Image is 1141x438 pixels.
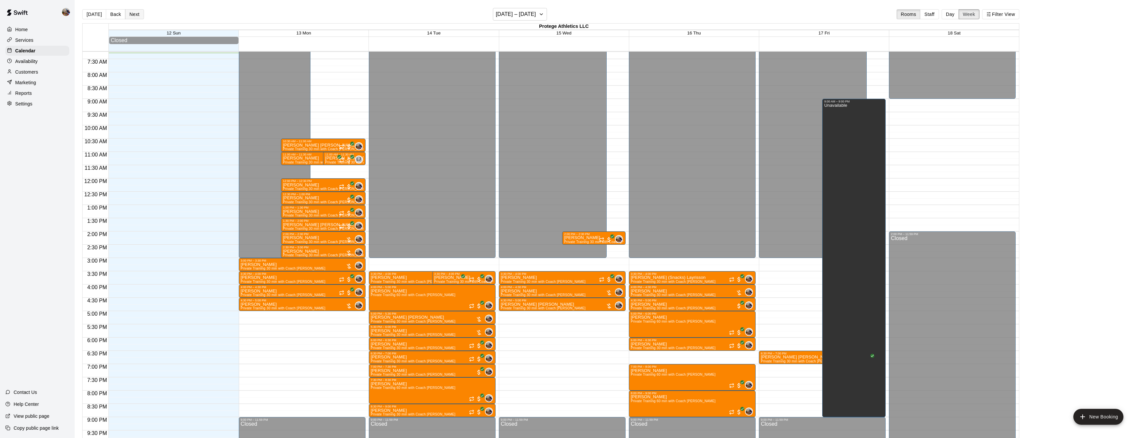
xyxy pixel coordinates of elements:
span: Private Training 30 min with Coach [PERSON_NAME] [564,240,649,244]
span: Blaine Johnson [358,182,363,190]
div: 9:00 AM – 9:00 PM: Unavailable [822,99,886,417]
img: Blaine Johnson [356,302,362,309]
p: Settings [15,100,33,107]
img: Blaine Johnson [356,249,362,256]
div: 2:00 PM – 2:30 PM: Wyatt Woods [562,231,626,245]
a: Home [5,25,69,34]
a: Settings [5,99,69,109]
img: Blaine Johnson [356,289,362,295]
div: 11:00 AM – 11:30 AM: Beckett Marandi [323,152,365,165]
div: Blaine Johnson [745,301,753,309]
span: All customers have paid [346,183,352,190]
div: 2:30 PM – 3:00 PM [283,246,364,249]
img: Blaine Johnson [746,329,752,335]
span: All customers have paid [346,223,352,230]
div: Blaine Johnson [745,288,753,296]
span: Blaine Johnson [358,142,363,150]
div: Blaine Johnson [485,301,493,309]
span: All customers have paid [476,276,482,283]
span: Recurring event [339,157,344,163]
span: Private Training 30 min with Coach [PERSON_NAME] [371,346,456,350]
span: 1:30 PM [86,218,109,224]
span: Private Training 30 min with Coach [PERSON_NAME] [631,306,716,310]
a: Services [5,35,69,45]
span: All customers have paid [736,276,742,283]
img: Blaine Johnson [746,408,752,415]
span: Blaine Johnson [488,315,493,323]
span: Private Training 30 min with Coach [PERSON_NAME] [283,187,368,191]
div: 6:30 PM – 7:00 PM [371,352,494,355]
img: Blaine Johnson [356,143,362,150]
button: 13 Mon [297,31,311,35]
span: 11:00 AM [83,152,109,157]
img: Blaine Johnson [356,183,362,189]
span: All customers have paid [476,343,482,349]
img: Blaine Johnson [356,276,362,282]
p: Reports [15,90,32,96]
span: Recurring event [339,211,344,216]
span: Blaine Johnson [748,288,753,296]
button: 14 Tue [427,31,441,35]
button: 18 Sat [948,31,961,35]
img: Blaine Johnson [616,276,622,282]
span: Private Training 30 min with Coach [PERSON_NAME] [283,227,368,230]
span: Recurring event [339,184,344,189]
div: 3:30 PM – 4:00 PM [501,272,624,276]
div: Customers [5,67,69,77]
img: Blaine Johnson [486,315,492,322]
span: Private Training 30 min with Coach [PERSON_NAME] [631,293,716,297]
div: Blaine Johnson [355,182,363,190]
span: Private Training 30 min with Coach [PERSON_NAME] [283,147,368,151]
div: 3:30 PM – 4:00 PM [241,272,364,276]
span: Recurring event [599,237,604,242]
div: 4:30 PM – 5:00 PM: Crosby Scofield [499,298,626,311]
span: Private Training 30 min with Coach [PERSON_NAME] [631,346,716,350]
button: 17 Fri [818,31,830,35]
div: Blaine Johnson [355,262,363,270]
span: Blaine Johnson [358,222,363,230]
p: Marketing [15,79,36,86]
span: All customers have paid [346,289,352,296]
span: 6:00 PM [86,338,109,343]
div: 5:00 PM – 6:00 PM [631,312,754,315]
h6: [DATE] – [DATE] [496,10,536,19]
div: 4:00 PM – 4:30 PM: Luis Daran [629,284,756,298]
span: 6:30 PM [86,351,109,356]
p: Contact Us [14,389,37,396]
span: Recurring event [729,343,734,348]
span: All customers have paid [606,276,612,283]
div: 4:30 PM – 5:00 PM [631,299,754,302]
div: Blaine Johnson [485,328,493,336]
div: Blaine Johnson [485,315,493,323]
span: Recurring event [729,330,734,335]
a: Availability [5,56,69,66]
span: 5:00 PM [86,311,109,317]
div: 1:30 PM – 2:00 PM [283,219,364,222]
span: Blaine Johnson [358,301,363,309]
button: Next [125,9,144,19]
div: 2:00 PM – 2:30 PM [283,232,364,236]
img: Blaine Johnson [486,368,492,375]
span: 3:00 PM [86,258,109,264]
span: Recurring event [469,303,474,309]
img: Blaine Johnson [616,236,622,242]
p: Availability [15,58,38,65]
div: 3:30 PM – 4:00 PM [371,272,475,276]
div: Blaine Johnson [355,235,363,243]
span: Recurring event [339,224,344,229]
span: Private Training 30 min with Coach [PERSON_NAME] [371,280,456,283]
div: 2:00 PM – 2:30 PM: Quinn Williams [281,231,366,245]
img: Blaine Johnson [486,302,492,309]
div: Blaine Johnson [745,341,753,349]
span: 4:00 PM [86,284,109,290]
span: Blaine Johnson [358,262,363,270]
span: Private Training 30 min with Coach [PERSON_NAME] [241,293,326,297]
div: 11:00 AM – 11:30 AM: Carter Brewer [281,152,353,165]
span: Blaine Johnson [358,288,363,296]
span: 2:00 PM [86,231,109,237]
div: Blaine Johnson [615,288,623,296]
div: 3:30 PM – 4:00 PM: Reid Niemczak [432,271,496,284]
div: Blaine Johnson [355,209,363,217]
